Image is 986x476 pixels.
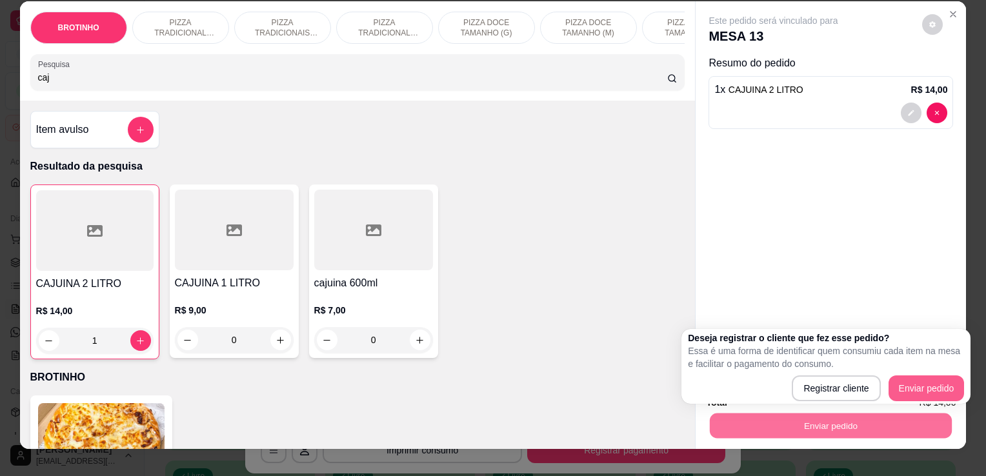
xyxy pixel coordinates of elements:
p: Resultado da pesquisa [30,159,685,174]
p: PIZZA TRADICIONAIS TAMANHO (M) [245,17,320,38]
button: decrease-product-quantity [39,330,59,351]
p: PIZZA DOCE TAMANHO (G) [449,17,524,38]
p: MESA 13 [709,27,838,45]
button: add-separate-item [128,117,154,143]
button: Registrar cliente [792,375,880,401]
p: PIZZA TRADICIONAL TAMANHO (G) [143,17,218,38]
p: Resumo do pedido [709,55,953,71]
button: Enviar pedido [889,375,965,401]
p: BROTINHO [58,23,99,33]
button: increase-product-quantity [410,330,430,350]
p: Este pedido será vinculado para [709,14,838,27]
p: R$ 14,00 [911,83,948,96]
button: decrease-product-quantity [901,103,921,123]
p: R$ 7,00 [314,304,433,317]
p: PIZZA DOCE TAMANHO (M) [551,17,626,38]
button: decrease-product-quantity [317,330,337,350]
p: R$ 14,00 [36,304,154,317]
button: increase-product-quantity [130,330,151,351]
button: increase-product-quantity [270,330,291,350]
button: Close [943,4,963,25]
button: Enviar pedido [710,413,952,438]
h4: cajuina 600ml [314,275,433,291]
h4: CAJUINA 2 LITRO [36,276,154,292]
p: PIZZA TRADICIONAL TAMANHO (P) [347,17,422,38]
label: Pesquisa [38,59,74,70]
p: Essa é uma forma de identificar quem consumiu cada item na mesa e facilitar o pagamento do consumo. [688,344,964,370]
strong: Total [706,397,727,408]
button: decrease-product-quantity [927,103,947,123]
span: CAJUINA 2 LITRO [729,84,803,95]
button: decrease-product-quantity [922,14,943,35]
h4: Item avulso [36,122,89,137]
p: BROTINHO [30,370,685,385]
p: 1 x [714,82,803,97]
p: R$ 9,00 [175,304,294,317]
p: PIZZA DOCE TAMANHO (P) [653,17,728,38]
button: decrease-product-quantity [177,330,198,350]
input: Pesquisa [38,71,667,84]
h4: CAJUINA 1 LITRO [175,275,294,291]
h2: Deseja registrar o cliente que fez esse pedido? [688,332,964,344]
